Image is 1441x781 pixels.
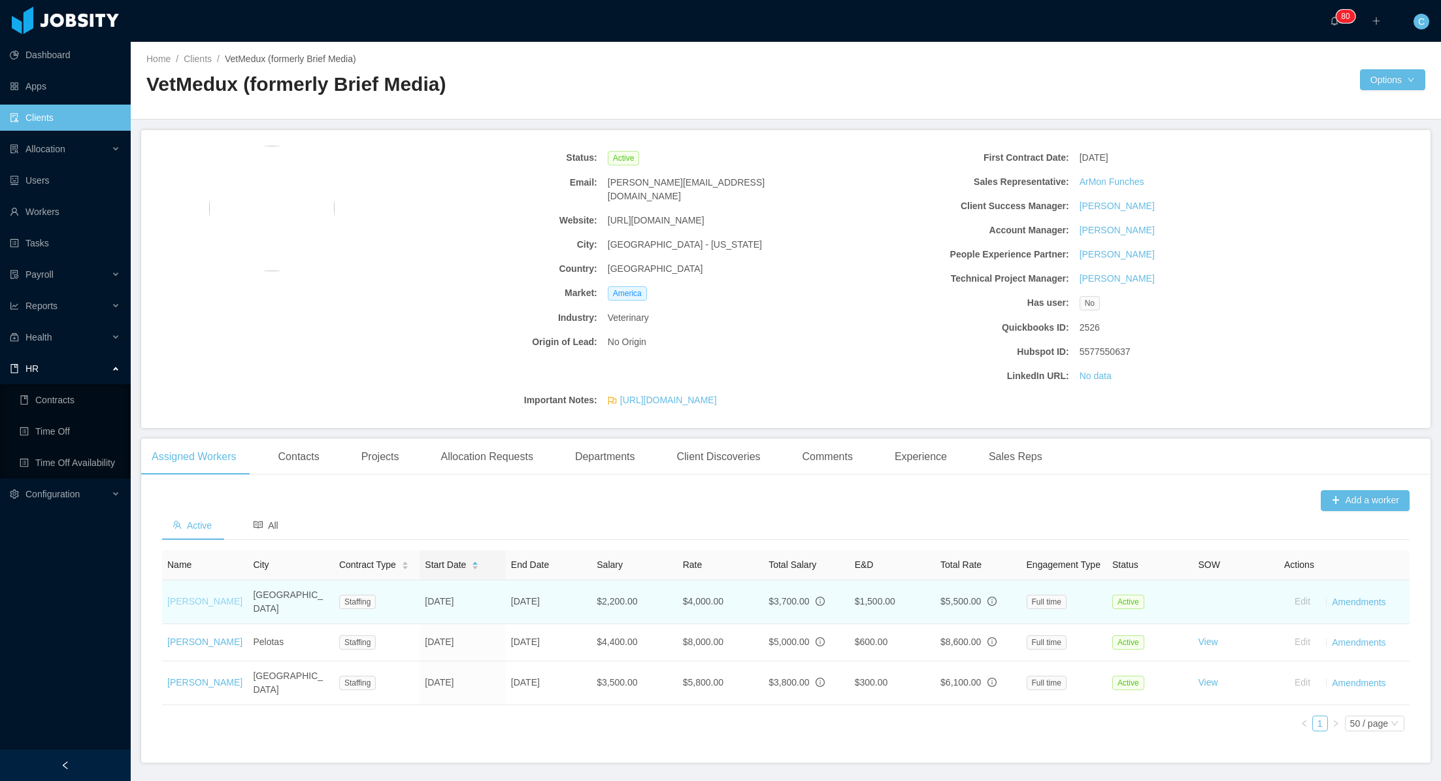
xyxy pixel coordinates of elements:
span: / [176,54,178,64]
span: $600.00 [855,637,888,647]
span: 5577550637 [1080,345,1131,359]
a: icon: appstoreApps [10,73,120,99]
a: [PERSON_NAME] [1080,224,1155,237]
span: $5,000.00 [769,637,809,647]
li: Previous Page [1297,716,1312,731]
b: Sales Representative: [844,175,1069,189]
i: icon: bell [1330,16,1339,25]
b: Origin of Lead: [372,335,597,349]
span: Allocation [25,144,65,154]
span: America [608,286,647,301]
a: icon: profileTasks [10,230,120,256]
i: icon: file-protect [10,270,19,279]
i: icon: solution [10,144,19,154]
a: Clients [184,54,212,64]
span: Full time [1027,676,1067,690]
span: Reports [25,301,58,311]
b: Client Success Manager: [844,199,1069,213]
span: info-circle [987,678,997,687]
span: Status [1112,559,1138,570]
td: [DATE] [420,624,505,661]
b: City: [372,238,597,252]
a: icon: auditClients [10,105,120,131]
sup: 80 [1336,10,1355,23]
span: Total Rate [940,559,982,570]
a: View [1198,637,1217,647]
span: Name [167,559,191,570]
span: info-circle [987,597,997,606]
b: Status: [372,151,597,165]
span: $300.00 [855,677,888,688]
div: Comments [792,439,863,475]
p: 8 [1341,10,1346,23]
span: VetMedux (formerly Brief Media) [225,54,356,64]
span: info-circle [816,678,825,687]
button: Edit [1284,632,1321,653]
i: icon: caret-down [401,565,408,569]
div: Sort [401,559,409,569]
td: [DATE] [506,580,591,624]
b: Country: [372,262,597,276]
span: $8,600.00 [940,637,981,647]
b: Account Manager: [844,224,1069,237]
td: [DATE] [506,624,591,661]
td: Pelotas [248,624,333,661]
i: icon: caret-up [472,559,479,563]
td: $5,800.00 [678,661,763,705]
i: icon: down [1391,720,1399,729]
b: Has user: [844,296,1069,310]
span: Total Salary [769,559,816,570]
span: 2526 [1080,321,1100,335]
a: icon: bookContracts [20,387,120,413]
span: HR [25,363,39,374]
div: Assigned Workers [141,439,247,475]
span: info-circle [987,637,997,646]
span: Active [173,520,212,531]
span: Veterinary [608,311,649,325]
div: Experience [884,439,957,475]
button: Edit [1284,673,1321,693]
i: icon: book [10,364,19,373]
span: Active [608,151,640,165]
span: SOW [1198,559,1219,570]
span: All [254,520,278,531]
span: / [217,54,220,64]
span: $1,500.00 [855,596,895,607]
span: Health [25,332,52,342]
a: [PERSON_NAME] [167,596,242,607]
b: LinkedIn URL: [844,369,1069,383]
div: Departments [565,439,646,475]
span: City [253,559,269,570]
a: [PERSON_NAME] [167,677,242,688]
a: Amendments [1332,677,1385,688]
a: Amendments [1332,637,1385,647]
span: info-circle [816,637,825,646]
td: $8,000.00 [678,624,763,661]
b: Quickbooks ID: [844,321,1069,335]
span: [URL][DOMAIN_NAME] [608,214,704,227]
span: Start Date [425,558,466,572]
div: 50 / page [1350,716,1388,731]
div: Sort [471,559,479,569]
b: Technical Project Manager: [844,272,1069,286]
span: Rate [683,559,703,570]
a: [URL][DOMAIN_NAME] [620,395,717,405]
td: [GEOGRAPHIC_DATA] [248,661,333,705]
span: Staffing [339,595,376,609]
i: icon: setting [10,490,19,499]
td: $4,400.00 [591,624,677,661]
span: Staffing [339,676,376,690]
span: Engagement Type [1027,559,1101,570]
div: Projects [351,439,410,475]
span: No [1080,296,1100,310]
a: icon: profileTime Off Availability [20,450,120,476]
button: Edit [1284,591,1321,612]
a: No data [1080,369,1112,383]
a: View [1198,677,1217,688]
span: Full time [1027,635,1067,650]
div: Allocation Requests [430,439,543,475]
span: [GEOGRAPHIC_DATA] - [US_STATE] [608,238,762,252]
i: icon: plus [1372,16,1381,25]
span: E&D [855,559,874,570]
span: Salary [597,559,623,570]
